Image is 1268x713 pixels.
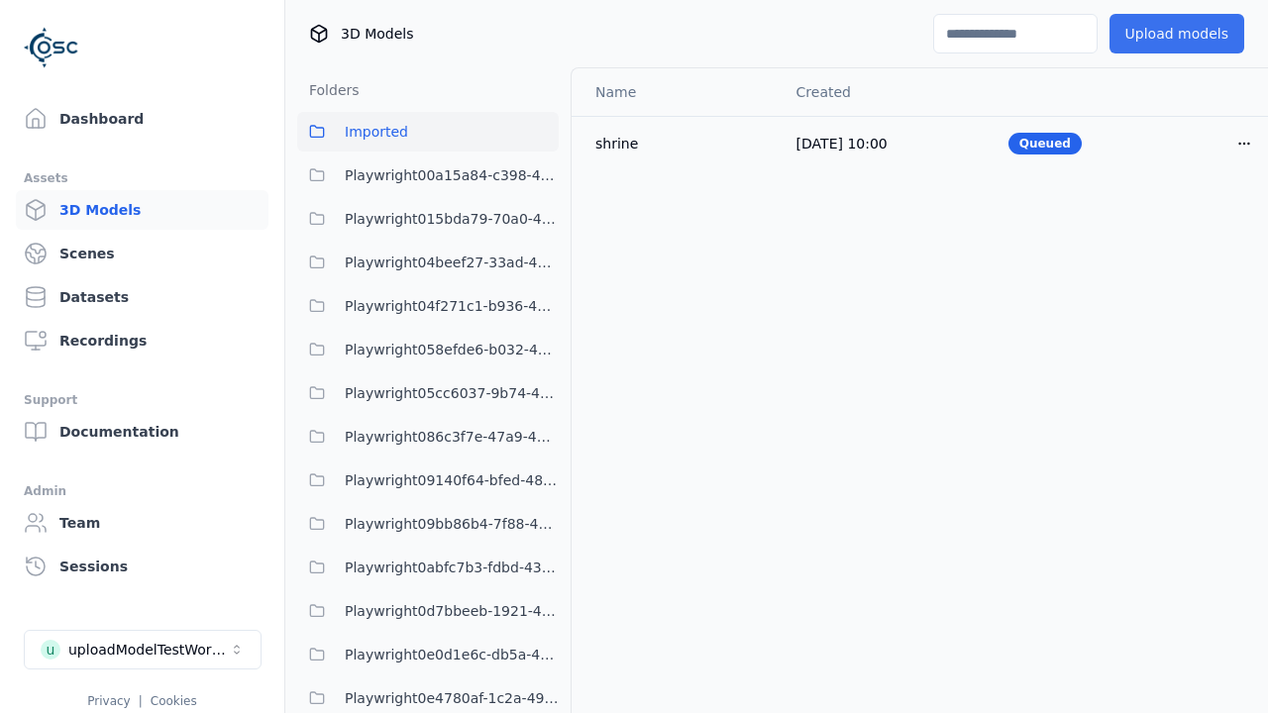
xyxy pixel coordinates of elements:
[345,512,559,536] span: Playwright09bb86b4-7f88-4a8f-8ea8-a4c9412c995e
[297,417,559,457] button: Playwright086c3f7e-47a9-4b40-930e-6daa73f464cc
[345,120,408,144] span: Imported
[297,373,559,413] button: Playwright05cc6037-9b74-4704-86c6-3ffabbdece83
[41,640,60,660] div: u
[297,199,559,239] button: Playwright015bda79-70a0-409c-99cb-1511bab16c94
[345,643,559,666] span: Playwright0e0d1e6c-db5a-4244-b424-632341d2c1b4
[345,207,559,231] span: Playwright015bda79-70a0-409c-99cb-1511bab16c94
[297,80,360,100] h3: Folders
[345,556,559,579] span: Playwright0abfc7b3-fdbd-438a-9097-bdc709c88d01
[24,20,79,75] img: Logo
[297,330,559,369] button: Playwright058efde6-b032-4363-91b7-49175d678812
[341,24,413,44] span: 3D Models
[572,68,781,116] th: Name
[345,338,559,361] span: Playwright058efde6-b032-4363-91b7-49175d678812
[345,251,559,274] span: Playwright04beef27-33ad-4b39-a7ba-e3ff045e7193
[345,163,559,187] span: Playwright00a15a84-c398-4ef4-9da8-38c036397b1e
[16,503,268,543] a: Team
[24,479,261,503] div: Admin
[345,686,559,710] span: Playwright0e4780af-1c2a-492e-901c-6880da17528a
[16,99,268,139] a: Dashboard
[16,321,268,360] a: Recordings
[796,136,888,152] span: [DATE] 10:00
[16,234,268,273] a: Scenes
[345,599,559,623] span: Playwright0d7bbeeb-1921-41c6-b931-af810e4ce19a
[297,286,559,326] button: Playwright04f271c1-b936-458c-b5f6-36ca6337f11a
[345,425,559,449] span: Playwright086c3f7e-47a9-4b40-930e-6daa73f464cc
[16,277,268,317] a: Datasets
[139,694,143,708] span: |
[781,68,993,116] th: Created
[1109,14,1244,53] button: Upload models
[1008,133,1082,154] div: Queued
[24,166,261,190] div: Assets
[151,694,197,708] a: Cookies
[297,155,559,195] button: Playwright00a15a84-c398-4ef4-9da8-38c036397b1e
[595,134,765,153] div: shrine
[345,294,559,318] span: Playwright04f271c1-b936-458c-b5f6-36ca6337f11a
[16,190,268,230] a: 3D Models
[297,548,559,587] button: Playwright0abfc7b3-fdbd-438a-9097-bdc709c88d01
[345,468,559,492] span: Playwright09140f64-bfed-4894-9ae1-f5b1e6c36039
[68,640,229,660] div: uploadModelTestWorkspace
[24,388,261,412] div: Support
[297,591,559,631] button: Playwright0d7bbeeb-1921-41c6-b931-af810e4ce19a
[297,243,559,282] button: Playwright04beef27-33ad-4b39-a7ba-e3ff045e7193
[87,694,130,708] a: Privacy
[16,547,268,586] a: Sessions
[297,504,559,544] button: Playwright09bb86b4-7f88-4a8f-8ea8-a4c9412c995e
[297,112,559,152] button: Imported
[297,635,559,674] button: Playwright0e0d1e6c-db5a-4244-b424-632341d2c1b4
[16,412,268,452] a: Documentation
[297,460,559,500] button: Playwright09140f64-bfed-4894-9ae1-f5b1e6c36039
[24,630,262,669] button: Select a workspace
[345,381,559,405] span: Playwright05cc6037-9b74-4704-86c6-3ffabbdece83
